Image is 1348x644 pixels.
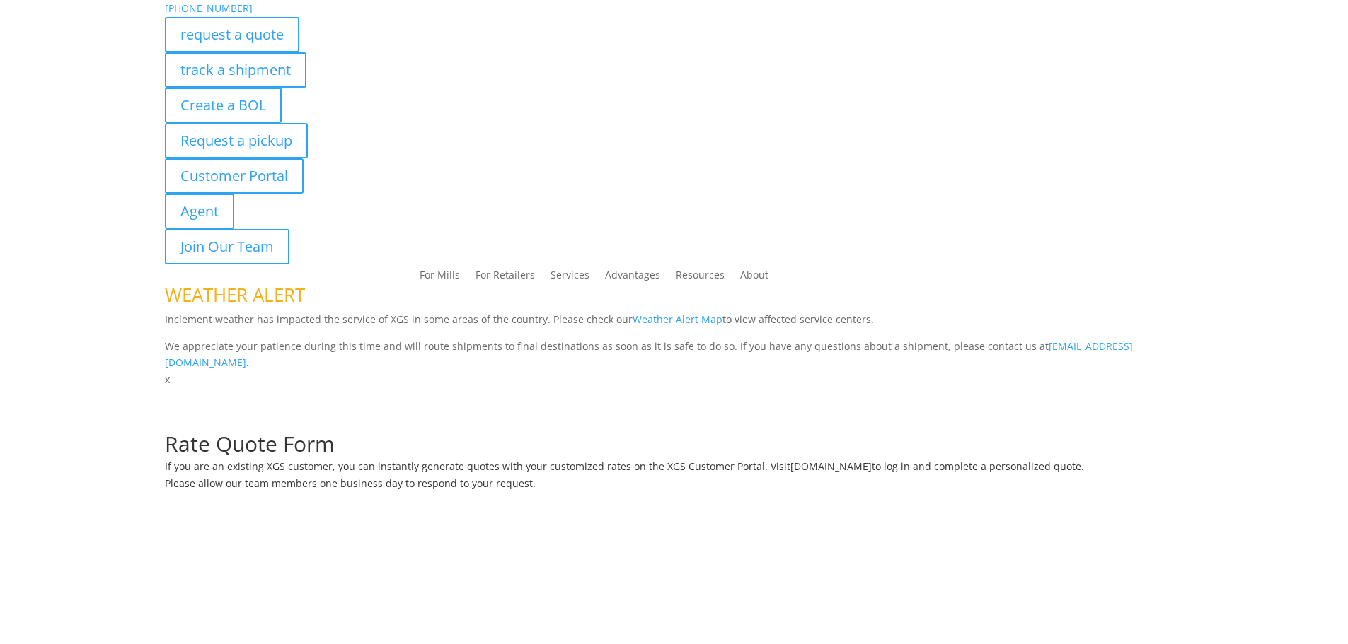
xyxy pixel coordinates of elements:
[165,1,253,15] a: [PHONE_NUMBER]
[790,459,872,473] a: [DOMAIN_NAME]
[740,270,768,286] a: About
[872,459,1084,473] span: to log in and complete a personalized quote.
[633,312,722,326] a: Weather Alert Map
[165,371,1184,388] p: x
[476,270,535,286] a: For Retailers
[165,433,1184,462] h1: Rate Quote Form
[165,459,790,473] span: If you are an existing XGS customer, you can instantly generate quotes with your customized rates...
[551,270,589,286] a: Services
[165,52,306,88] a: track a shipment
[165,158,304,194] a: Customer Portal
[165,388,1184,416] h1: Request a Quote
[165,416,1184,433] p: Complete the form below for a customized quote based on your shipping needs.
[165,338,1184,372] p: We appreciate your patience during this time and will route shipments to final destinations as so...
[165,311,1184,338] p: Inclement weather has impacted the service of XGS in some areas of the country. Please check our ...
[165,282,305,308] span: WEATHER ALERT
[165,229,289,264] a: Join Our Team
[165,88,282,123] a: Create a BOL
[165,194,234,229] a: Agent
[676,270,725,286] a: Resources
[165,17,299,52] a: request a quote
[165,479,1184,496] h6: Please allow our team members one business day to respond to your request.
[420,270,460,286] a: For Mills
[605,270,660,286] a: Advantages
[165,123,308,158] a: Request a pickup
